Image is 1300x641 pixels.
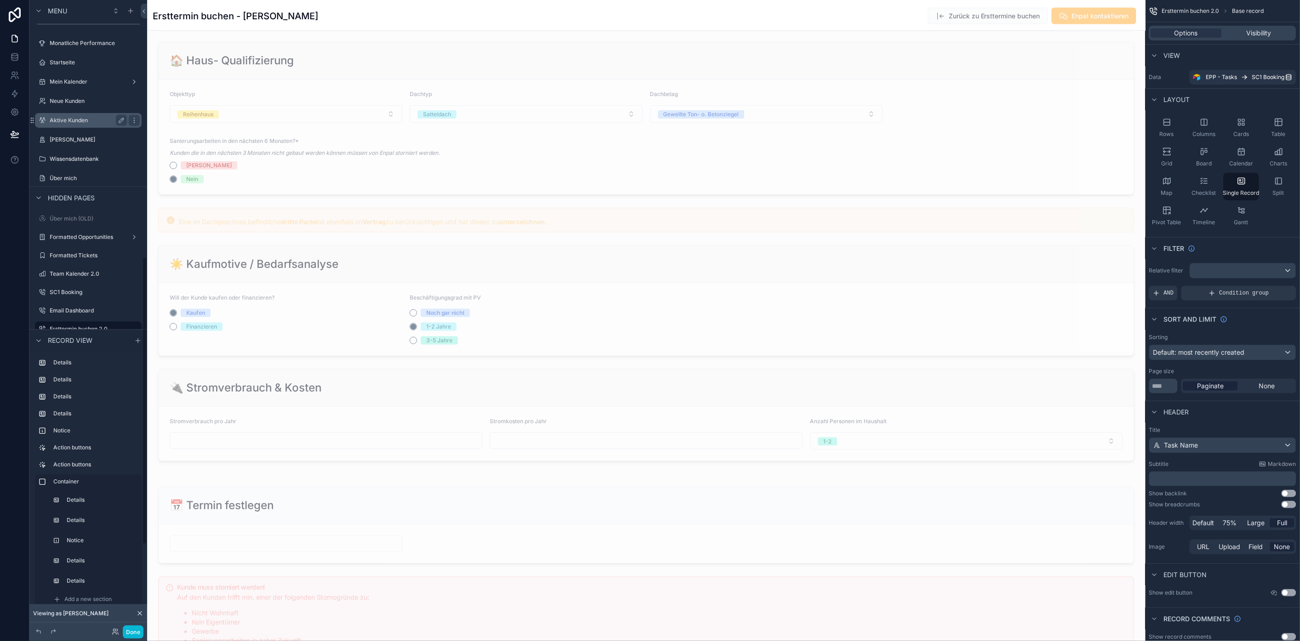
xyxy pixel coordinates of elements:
label: Relative filter [1149,267,1186,274]
a: Formatted Opportunities [35,230,142,244]
span: Hidden pages [48,193,95,203]
span: Paginate [1197,381,1224,391]
span: URL [1197,542,1210,551]
label: Formatted Opportunities [50,233,127,241]
label: Header width [1149,519,1186,527]
span: Options [1175,28,1198,38]
span: Record comments [1164,614,1231,624]
button: Columns [1186,114,1222,142]
button: Gantt [1224,202,1259,230]
span: Sort And Limit [1164,315,1217,324]
label: Title [1149,426,1296,434]
span: Table [1271,130,1286,138]
label: [PERSON_NAME] [50,136,140,143]
button: Calendar [1224,143,1259,171]
span: Large [1248,518,1265,528]
span: Markdown [1268,460,1296,468]
span: EPP - Tasks [1206,74,1237,81]
label: SC1 Booking [50,289,140,296]
a: SC1 Booking [35,285,142,300]
button: Timeline [1186,202,1222,230]
label: Mein Kalender [50,78,127,85]
label: Sorting [1149,334,1168,341]
span: Single Record [1223,189,1260,197]
label: Data [1149,74,1186,81]
span: Visibility [1247,28,1271,38]
button: Cards [1224,114,1259,142]
span: Default [1193,518,1214,528]
span: Full [1277,518,1288,528]
span: None [1259,381,1275,391]
span: Default: most recently created [1153,348,1245,356]
button: Single Record [1224,173,1259,200]
span: Base record [1232,7,1264,15]
div: scrollable content [29,352,147,608]
span: Split [1273,189,1284,197]
h1: Ersttermin buchen - [PERSON_NAME] [153,10,318,23]
label: Action buttons [53,444,138,452]
span: Ersttermin buchen 2.0 [1162,7,1220,15]
label: Details [53,410,138,418]
label: Image [1149,543,1186,550]
span: Calendar [1230,160,1254,167]
label: Wissensdatenbank [50,155,140,163]
span: Layout [1164,95,1190,104]
span: Gantt [1234,219,1248,226]
button: Board [1186,143,1222,171]
a: Wissensdatenbank [35,152,142,166]
span: None [1274,542,1290,551]
span: Charts [1270,160,1288,167]
label: Aktive Kunden [50,117,123,124]
span: Rows [1160,130,1174,138]
label: Details [67,517,136,524]
label: Notice [53,427,138,435]
label: Subtitle [1149,460,1169,468]
a: Aktive Kunden [35,113,142,128]
button: Table [1261,114,1296,142]
span: Filter [1164,244,1185,253]
span: Map [1161,189,1173,197]
a: Team Kalender 2.0 [35,267,142,281]
label: Über mich [50,175,140,182]
span: SC1 Booking [1252,74,1285,81]
label: Team Kalender 2.0 [50,270,140,278]
button: Split [1261,173,1296,200]
button: Default: most recently created [1149,345,1296,360]
label: Monatliche Performance [50,40,140,47]
span: Grid [1162,160,1173,167]
label: Details [53,376,138,384]
span: Record view [48,336,92,346]
button: Task Name [1149,437,1296,453]
a: Neue Kunden [35,94,142,108]
a: Startseite [35,55,142,70]
a: EPP - TasksSC1 Booking [1190,70,1296,85]
span: Checklist [1192,189,1216,197]
button: Map [1149,173,1185,200]
label: Email Dashboard [50,307,140,314]
a: Ersttermin buchen 2.0 [35,322,142,336]
span: Upload [1219,542,1241,551]
span: Header [1164,408,1189,417]
img: Airtable Logo [1193,74,1201,81]
label: Details [67,497,136,504]
label: Container [53,478,138,486]
button: Grid [1149,143,1185,171]
span: Board [1197,160,1212,167]
a: Monatliche Performance [35,36,142,51]
span: AND [1164,289,1174,297]
button: Charts [1261,143,1296,171]
span: Condition group [1220,289,1269,297]
button: Checklist [1186,173,1222,200]
label: Über mich (OLD) [50,215,140,222]
span: View [1164,51,1180,60]
span: Menu [48,6,67,16]
span: Columns [1193,130,1216,138]
label: Details [53,359,138,367]
span: Pivot Table [1152,219,1181,226]
span: Add a new section [64,596,112,603]
label: Action buttons [53,461,138,469]
label: Details [67,578,136,585]
label: Neue Kunden [50,97,140,105]
label: Page size [1149,368,1174,375]
label: Details [53,393,138,401]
